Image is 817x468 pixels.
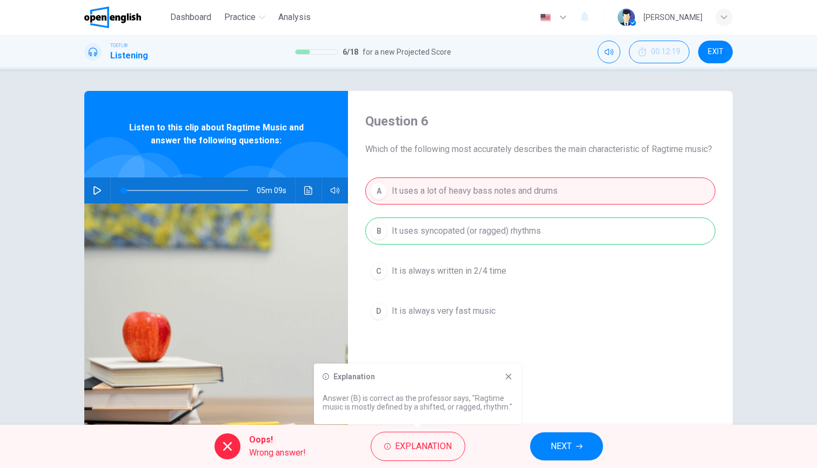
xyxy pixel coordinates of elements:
span: Oops! [249,433,306,446]
span: Listen to this clip about Ragtime Music and answer the following questions: [119,121,313,147]
button: Click to see the audio transcription [300,177,317,203]
h6: Explanation [333,372,375,381]
span: 00:12:19 [651,48,680,56]
span: Explanation [395,439,452,454]
h1: Listening [110,49,148,62]
span: for a new Projected Score [363,45,451,58]
span: Wrong answer! [249,446,306,459]
span: NEXT [551,439,572,454]
span: Dashboard [170,11,211,24]
img: en [539,14,552,22]
span: 05m 09s [257,177,295,203]
img: OpenEnglish logo [84,6,141,28]
div: [PERSON_NAME] [644,11,702,24]
span: Practice [224,11,256,24]
h4: Question 6 [365,113,715,130]
span: Analysis [278,11,311,24]
span: TOEFL® [110,42,128,49]
div: Hide [629,41,689,63]
img: Profile picture [618,9,635,26]
div: Mute [598,41,620,63]
span: EXIT [708,48,724,56]
p: Answer (B) is correct as the professor says, "Ragtime music is mostly defined by a shifted, or ra... [323,394,513,411]
span: Which of the following most accurately describes the main characteristic of Ragtime music? [365,143,715,156]
span: 6 / 18 [343,45,358,58]
img: Listen to this clip about Ragtime Music and answer the following questions: [84,203,348,467]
